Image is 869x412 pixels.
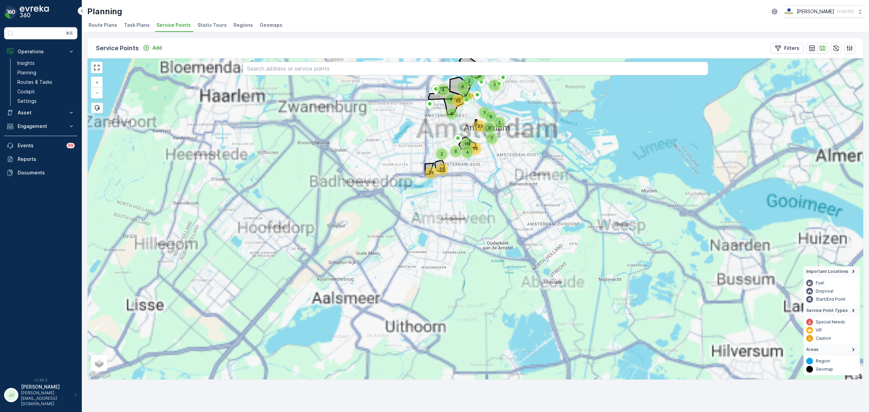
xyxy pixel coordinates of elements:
summary: Important Locations [803,266,860,277]
div: 4 [438,85,448,95]
div: 8 [460,91,470,101]
div: 2 [494,117,504,128]
div: 2 [437,149,447,159]
p: Disposal [816,288,833,294]
a: Events99 [4,139,77,152]
div: 3 [479,108,483,112]
img: logo [4,5,18,19]
p: Add [152,44,162,51]
button: [PERSON_NAME](+02:00) [784,5,864,18]
div: 6 [486,112,496,122]
div: 2 [464,76,468,80]
a: Layers [92,356,107,371]
div: 7 [489,80,494,85]
div: 7 [487,133,497,144]
span: + [95,79,98,85]
a: Zoom In [92,77,102,88]
button: Asset [4,106,77,119]
p: Service Points [96,43,139,53]
div: 33 [475,121,485,131]
p: Caution [816,336,831,341]
p: Insights [17,60,35,67]
p: Reports [18,156,75,163]
img: basis-logo_rgb2x.png [784,8,794,15]
p: Planning [17,69,36,76]
p: Geomap [816,367,833,372]
div: 6 [458,82,468,92]
p: Planning [87,6,122,17]
span: Regions [234,22,253,29]
span: Areas [806,347,818,352]
img: Google [89,371,112,379]
div: 29 [426,168,430,172]
div: 6 [458,82,462,86]
div: 4 [462,147,473,157]
p: Settings [17,98,37,105]
p: Events [18,142,62,149]
div: 28 [470,144,474,148]
span: Service Points [156,22,191,29]
span: Static Tours [198,22,227,29]
p: Asset [18,109,64,116]
div: 18 [462,139,472,149]
p: Engagement [18,123,64,130]
div: 28 [470,144,480,154]
div: 6 [447,109,457,119]
div: 7 [489,80,500,91]
div: 65 [453,96,457,100]
div: 4 [462,147,466,151]
p: Cockpit [17,88,35,95]
p: Region [816,358,830,364]
a: Routes & Tasks [15,77,77,87]
p: Documents [18,169,75,176]
button: Filters [771,43,803,54]
p: [PERSON_NAME] [21,383,71,390]
div: 6 [446,94,457,105]
div: 55 [437,164,447,174]
div: 8 [460,91,464,95]
div: 29 [426,168,436,178]
button: Operations [4,45,77,58]
a: View Fullscreen [92,62,102,73]
p: Start/End Point [816,297,845,302]
span: − [95,90,99,95]
p: [PERSON_NAME][EMAIL_ADDRESS][DOMAIN_NAME] [21,390,71,407]
input: Search address or service points [243,62,708,75]
div: 6 [486,112,490,116]
a: Documents [4,166,77,180]
div: 4 [438,85,442,89]
span: Service Point Types [806,308,848,313]
p: Special Needs [816,319,845,325]
a: Open this area in Google Maps (opens a new window) [89,371,112,379]
div: 3 [479,108,489,118]
span: Task Plans [124,22,150,29]
p: ( +02:00 ) [837,9,854,14]
p: 99 [68,143,73,148]
div: JJ [6,390,17,400]
span: Important Locations [806,269,848,274]
a: Settings [15,96,77,106]
p: Filters [784,45,799,52]
div: 33 [475,121,479,125]
button: Engagement [4,119,77,133]
summary: Areas [803,344,860,355]
p: Routes & Tasks [17,79,52,86]
a: Zoom Out [92,88,102,98]
p: Operations [18,48,64,55]
img: logo_dark-DEwI_e13.png [20,5,49,19]
div: 3 [484,123,494,133]
div: 2 [437,149,441,153]
div: 2 [494,117,498,121]
p: [PERSON_NAME] [797,8,834,15]
span: v 1.49.3 [4,378,77,382]
div: 6 [451,146,461,156]
a: Planning [15,68,77,77]
p: ⌘B [66,31,73,36]
button: Add [140,44,165,52]
div: 7 [487,133,491,137]
div: 6 [446,94,450,98]
p: VIP [816,327,822,333]
button: JJ[PERSON_NAME][PERSON_NAME][EMAIL_ADDRESS][DOMAIN_NAME] [4,383,77,407]
div: 2 [464,76,474,86]
a: Insights [15,58,77,68]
